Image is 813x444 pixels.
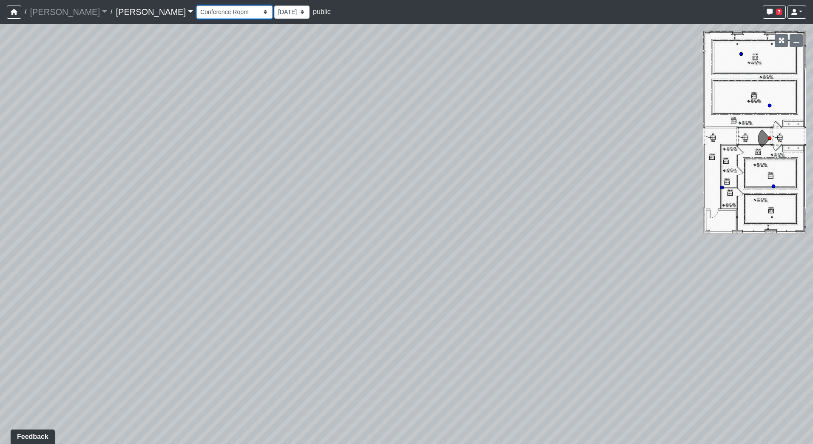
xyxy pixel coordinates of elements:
a: [PERSON_NAME] [30,3,107,20]
span: 7 [776,9,782,15]
a: [PERSON_NAME] [116,3,193,20]
span: public [313,8,331,15]
iframe: Ybug feedback widget [6,427,57,444]
span: / [107,3,116,20]
button: 7 [763,6,786,19]
span: / [21,3,30,20]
